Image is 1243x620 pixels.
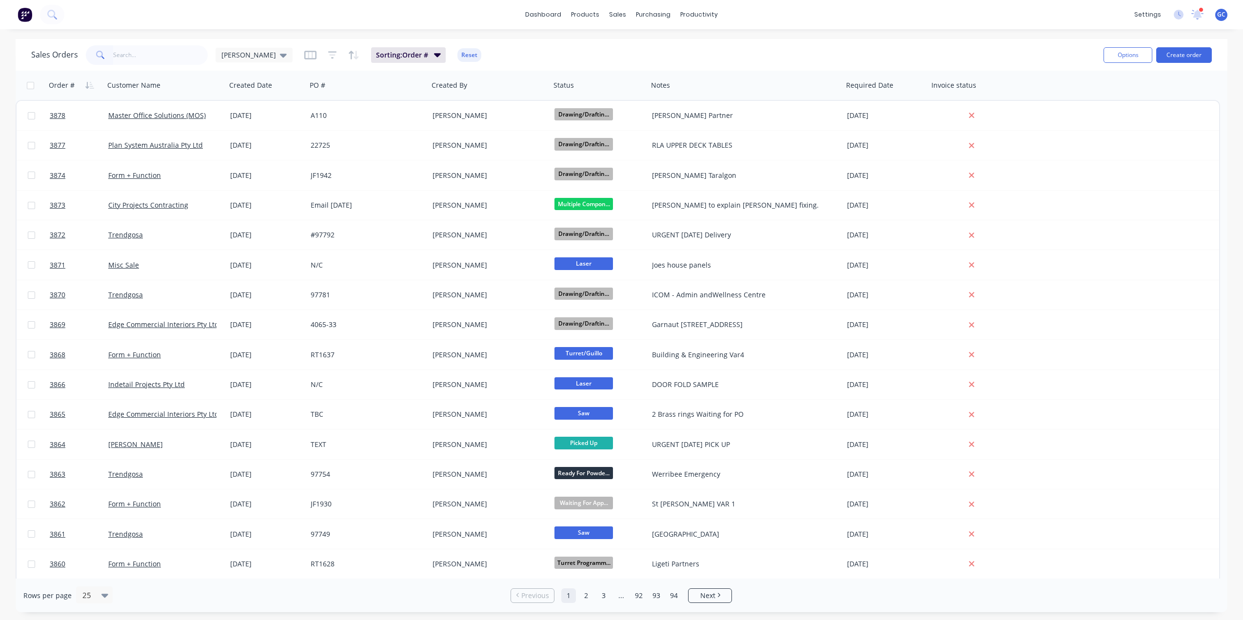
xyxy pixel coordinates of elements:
div: 2 Brass rings Waiting for PO [652,409,830,419]
span: 3869 [50,320,65,329]
a: Page 94 [667,588,681,603]
div: [PERSON_NAME] [433,320,541,329]
div: ICOM - Admin andWellness Centre [652,290,830,300]
div: JF1930 [311,499,419,509]
a: 3860 [50,549,108,579]
span: Drawing/Draftin... [554,108,613,120]
div: TBC [311,409,419,419]
div: [DATE] [847,140,925,150]
div: RT1637 [311,350,419,360]
div: RLA UPPER DECK TABLES [652,140,830,150]
div: [PERSON_NAME] [433,380,541,389]
span: Drawing/Draftin... [554,317,613,329]
div: sales [604,7,631,22]
span: 3866 [50,380,65,389]
a: 3865 [50,400,108,429]
a: Trendgosa [108,230,143,239]
div: [DATE] [847,529,925,539]
span: 3860 [50,559,65,569]
div: [DATE] [230,140,303,150]
div: [PERSON_NAME] [433,499,541,509]
div: N/C [311,380,419,389]
a: 3869 [50,310,108,339]
span: Multiple Compon... [554,198,613,210]
span: Rows per page [23,591,72,601]
div: Garnaut [STREET_ADDRESS] [652,320,830,329]
div: Building & Engineering Var4 [652,350,830,360]
a: Page 93 [649,588,664,603]
a: Form + Function [108,171,161,180]
div: [PERSON_NAME] [433,529,541,539]
span: Ready For Powde... [554,467,613,479]
span: 3863 [50,469,65,479]
h1: Sales Orders [31,50,78,59]
div: Created Date [229,80,272,90]
a: Trendgosa [108,469,143,479]
div: Customer Name [107,80,160,90]
div: [PERSON_NAME] [433,469,541,479]
div: [DATE] [847,290,925,300]
div: [DATE] [230,409,303,419]
div: [DATE] [230,350,303,360]
a: 3871 [50,251,108,280]
a: Form + Function [108,559,161,568]
span: Laser [554,257,613,270]
div: TEXT [311,440,419,449]
img: Factory [18,7,32,22]
button: Sorting:Order # [371,47,446,63]
div: settings [1129,7,1166,22]
a: 3870 [50,280,108,310]
a: 3862 [50,489,108,519]
a: City Projects Contracting [108,200,188,210]
span: 3862 [50,499,65,509]
a: [PERSON_NAME] [108,440,163,449]
div: [DATE] [847,320,925,329]
a: Edge Commercial Interiors Pty Ltd [108,320,219,329]
div: [DATE] [230,469,303,479]
div: [PERSON_NAME] [433,260,541,270]
div: Email [DATE] [311,200,419,210]
a: Page 2 [579,588,593,603]
span: 3878 [50,111,65,120]
a: Trendgosa [108,290,143,299]
div: [DATE] [847,260,925,270]
span: Saw [554,526,613,539]
div: [PERSON_NAME] [433,140,541,150]
span: 3870 [50,290,65,300]
span: Picked Up [554,437,613,449]
div: [DATE] [847,230,925,240]
a: 3874 [50,161,108,190]
a: Edge Commercial Interiors Pty Ltd [108,409,219,419]
div: [PERSON_NAME] [433,409,541,419]
div: Ligeti Partners [652,559,830,569]
div: [DATE] [230,230,303,240]
a: Form + Function [108,499,161,508]
a: Next page [689,591,731,601]
div: [DATE] [847,350,925,360]
span: 3874 [50,171,65,180]
a: Misc Sale [108,260,139,270]
a: 3861 [50,520,108,549]
div: 97781 [311,290,419,300]
a: 3873 [50,191,108,220]
div: PO # [310,80,325,90]
div: [DATE] [847,440,925,449]
span: 3865 [50,409,65,419]
span: Sorting: Order # [376,50,428,60]
div: [DATE] [230,320,303,329]
div: [DATE] [230,171,303,180]
a: Page 92 [631,588,646,603]
div: [DATE] [230,529,303,539]
ul: Pagination [507,588,736,603]
span: Saw [554,407,613,419]
a: Plan System Australia Pty Ltd [108,140,203,150]
span: Waiting For App... [554,497,613,509]
div: A110 [311,111,419,120]
div: [DATE] [230,559,303,569]
div: Status [553,80,574,90]
div: [PERSON_NAME] [433,440,541,449]
span: 3864 [50,440,65,449]
a: 3866 [50,370,108,399]
a: 3877 [50,131,108,160]
div: productivity [675,7,723,22]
